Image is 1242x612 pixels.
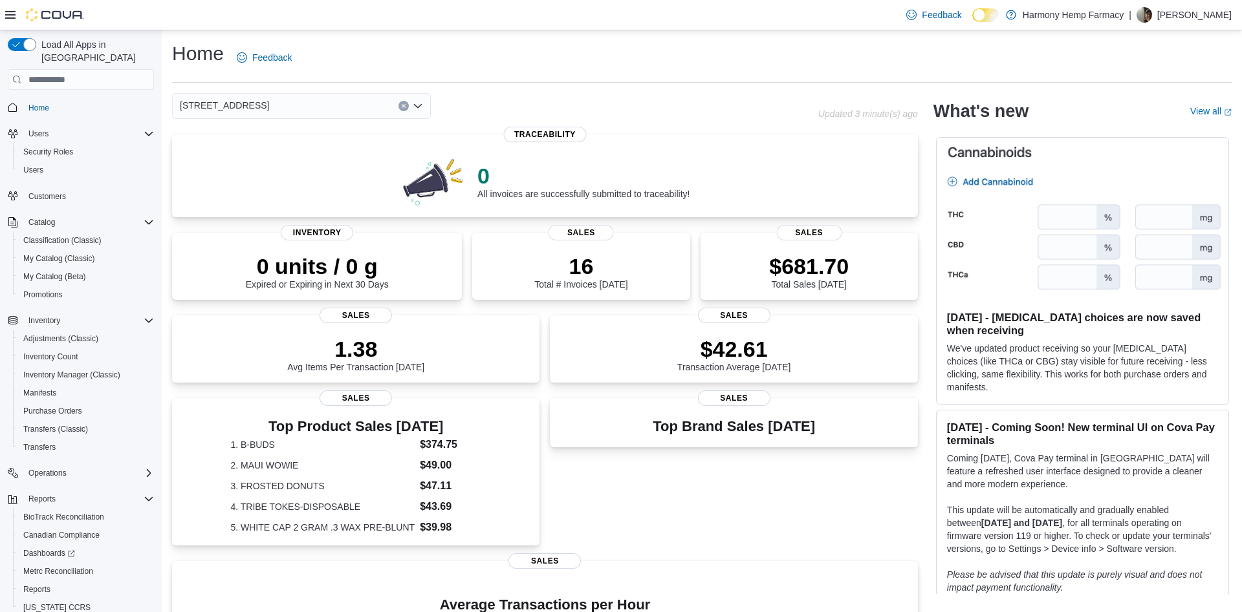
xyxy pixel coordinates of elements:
span: Sales [320,308,392,323]
h3: Top Product Sales [DATE] [230,419,481,434]
div: Tommy Ward [1137,7,1152,23]
span: Catalog [23,215,154,230]
button: Users [13,161,159,179]
dt: 5. WHITE CAP 2 GRAM .3 WAX PRE-BLUNT [230,521,415,534]
span: Reports [28,494,56,504]
span: Users [23,165,43,175]
button: Home [3,98,159,116]
button: Clear input [398,101,409,111]
span: Inventory Manager (Classic) [18,367,154,383]
span: My Catalog (Classic) [23,253,95,264]
p: Updated 3 minute(s) ago [818,109,918,119]
span: Home [28,103,49,113]
p: 1.38 [287,336,424,362]
dt: 2. MAUI WOWIE [230,459,415,472]
button: Purchase Orders [13,402,159,420]
button: Metrc Reconciliation [13,562,159,580]
p: 0 units / 0 g [246,253,389,279]
span: Inventory [23,313,154,328]
span: Sales [698,308,770,323]
input: Dark Mode [972,8,999,22]
button: Operations [3,464,159,482]
p: $681.70 [769,253,849,279]
span: Inventory [281,225,353,240]
p: This update will be automatically and gradually enabled between , for all terminals operating on ... [947,503,1218,555]
button: BioTrack Reconciliation [13,508,159,526]
a: Transfers (Classic) [18,421,93,437]
span: Canadian Compliance [18,527,154,543]
span: Adjustments (Classic) [23,333,98,344]
p: Harmony Hemp Farmacy [1023,7,1124,23]
span: Inventory Manager (Classic) [23,370,120,380]
button: Inventory [23,313,65,328]
a: Classification (Classic) [18,233,107,248]
h2: What's new [933,101,1029,121]
a: Purchase Orders [18,403,87,419]
button: Reports [23,491,61,507]
img: 0 [400,155,467,207]
span: Transfers (Classic) [23,424,88,434]
button: Catalog [23,215,60,230]
span: Sales [549,225,614,240]
span: Reports [23,584,50,595]
strong: [DATE] and [DATE] [981,518,1062,528]
a: Inventory Count [18,349,83,364]
dd: $47.11 [420,478,481,494]
img: Cova [26,8,84,21]
span: Classification (Classic) [18,233,154,248]
a: Dashboards [18,545,80,561]
span: Classification (Classic) [23,235,102,246]
p: | [1129,7,1131,23]
a: Adjustments (Classic) [18,331,103,346]
dt: 3. FROSTED DONUTS [230,480,415,492]
div: Avg Items Per Transaction [DATE] [287,336,424,372]
div: Expired or Expiring in Next 30 Days [246,253,389,290]
h1: Home [172,41,224,67]
dt: 4. TRIBE TOKES-DISPOSABLE [230,500,415,513]
a: Users [18,162,49,178]
span: Purchase Orders [18,403,154,419]
span: Dashboards [23,548,75,558]
button: Adjustments (Classic) [13,330,159,348]
span: Adjustments (Classic) [18,331,154,346]
span: Inventory Count [23,352,78,362]
button: Reports [13,580,159,598]
button: Users [3,125,159,143]
span: Sales [508,553,581,569]
div: Transaction Average [DATE] [677,336,791,372]
button: Catalog [3,213,159,231]
span: Purchase Orders [23,406,82,416]
span: My Catalog (Beta) [23,271,86,282]
span: Inventory Count [18,349,154,364]
span: BioTrack Reconciliation [18,509,154,525]
div: All invoices are successfully submitted to traceability! [477,163,690,199]
span: Dashboards [18,545,154,561]
span: Canadian Compliance [23,530,100,540]
span: Feedback [922,8,961,21]
span: Manifests [23,388,56,398]
button: Customers [3,187,159,206]
span: Catalog [28,217,55,227]
span: Metrc Reconciliation [23,566,93,576]
span: Customers [28,191,66,202]
p: $42.61 [677,336,791,362]
span: Customers [23,188,154,204]
button: My Catalog (Classic) [13,249,159,268]
button: Manifests [13,384,159,402]
svg: External link [1224,109,1232,116]
span: Operations [28,468,67,478]
a: Dashboards [13,544,159,562]
a: View allExternal link [1190,106,1232,116]
span: BioTrack Reconciliation [23,512,104,522]
button: Operations [23,465,72,481]
a: Promotions [18,287,68,302]
span: Sales [776,225,842,240]
button: Promotions [13,286,159,304]
span: Reports [18,582,154,597]
a: My Catalog (Beta) [18,269,91,284]
button: Inventory Manager (Classic) [13,366,159,384]
div: Total Sales [DATE] [769,253,849,290]
div: Total # Invoices [DATE] [534,253,627,290]
a: Canadian Compliance [18,527,105,543]
dd: $43.69 [420,499,481,514]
